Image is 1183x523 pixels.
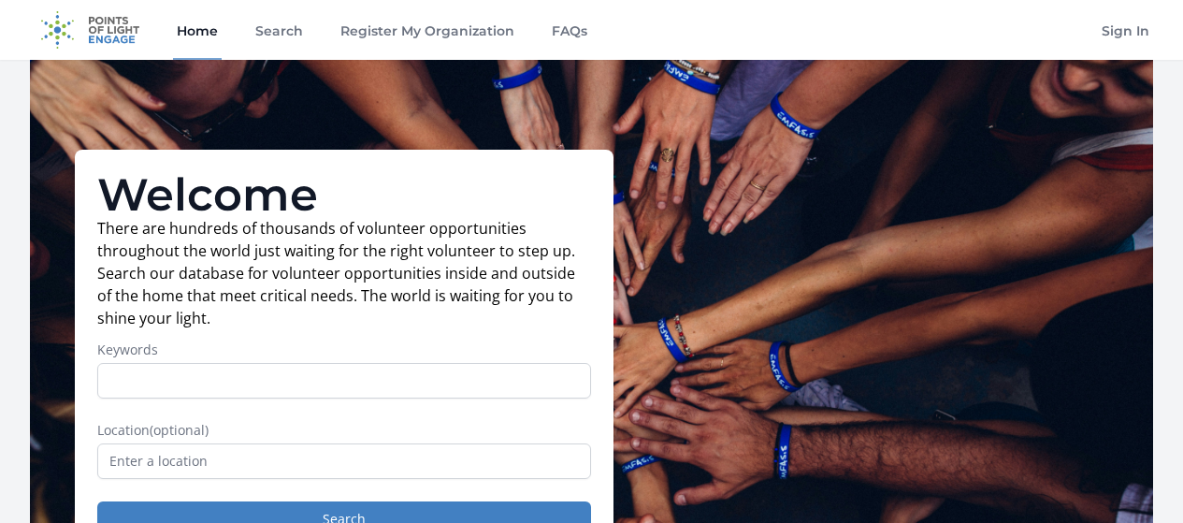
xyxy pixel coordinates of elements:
[97,217,591,329] p: There are hundreds of thousands of volunteer opportunities throughout the world just waiting for ...
[150,421,209,439] span: (optional)
[97,172,591,217] h1: Welcome
[97,341,591,359] label: Keywords
[97,421,591,440] label: Location
[97,443,591,479] input: Enter a location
